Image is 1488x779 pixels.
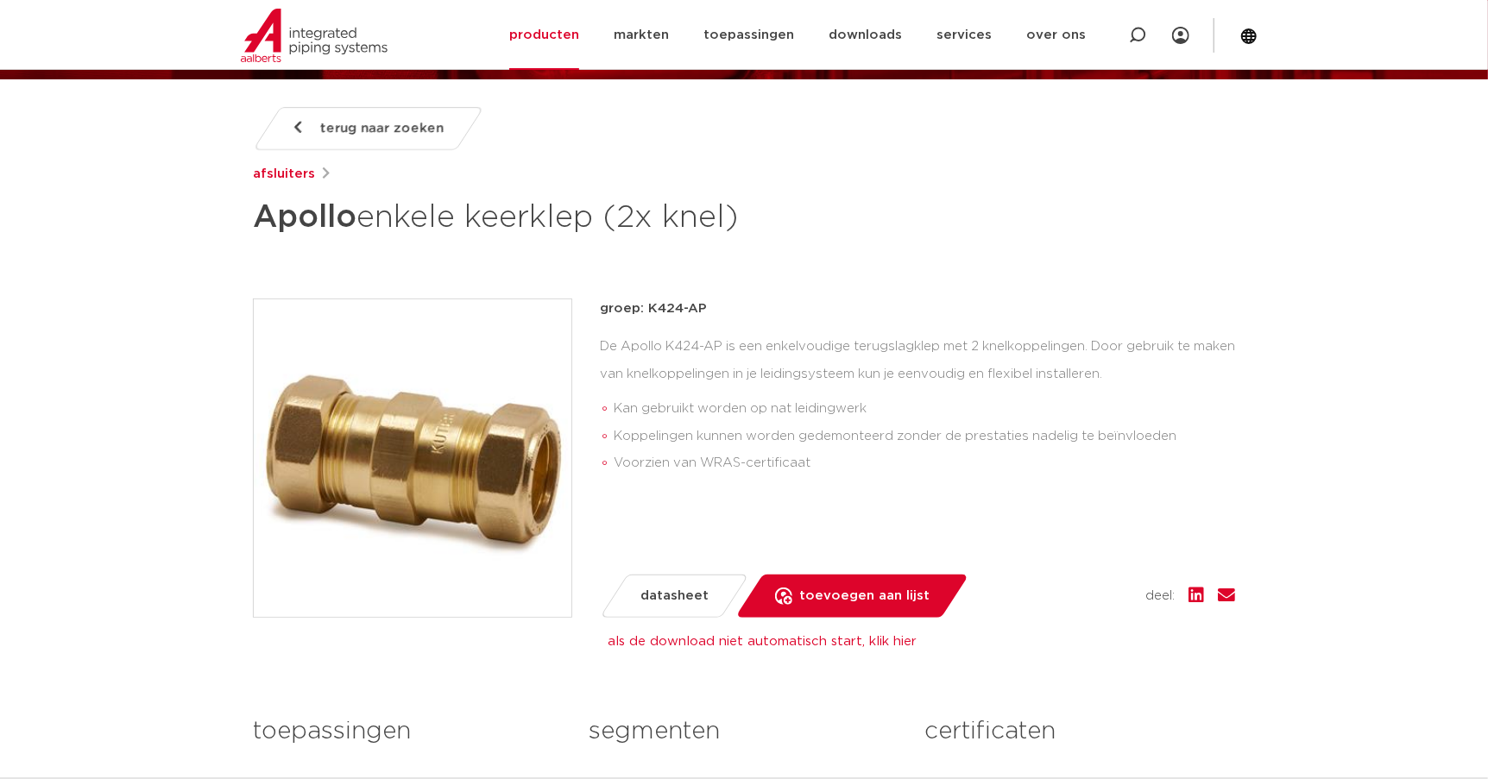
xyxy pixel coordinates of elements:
[799,582,930,610] span: toevoegen aan lijst
[614,423,1235,450] li: Koppelingen kunnen worden gedemonteerd zonder de prestaties nadelig te beïnvloeden
[253,714,563,749] h3: toepassingen
[614,449,1235,477] li: Voorzien van WRAS-certificaat
[589,714,898,749] h3: segmenten
[253,107,484,150] a: terug naar zoeken
[614,395,1235,423] li: Kan gebruikt worden op nat leidingwerk
[600,298,1235,319] p: groep: K424-AP
[320,115,444,142] span: terug naar zoeken
[600,333,1235,484] div: De Apollo K424-AP is een enkelvoudige terugslagklep met 2 knelkoppelingen. Door gebruik te maken ...
[640,582,709,610] span: datasheet
[600,575,749,618] a: datasheet
[608,635,917,648] a: als de download niet automatisch start, klik hier
[253,192,901,243] h1: enkele keerklep (2x knel)
[253,164,315,185] a: afsluiters
[1145,586,1175,606] span: deel:
[254,299,571,617] img: Product Image for Apollo enkele keerklep (2x knel)
[925,714,1235,749] h3: certificaten
[253,202,356,233] strong: Apollo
